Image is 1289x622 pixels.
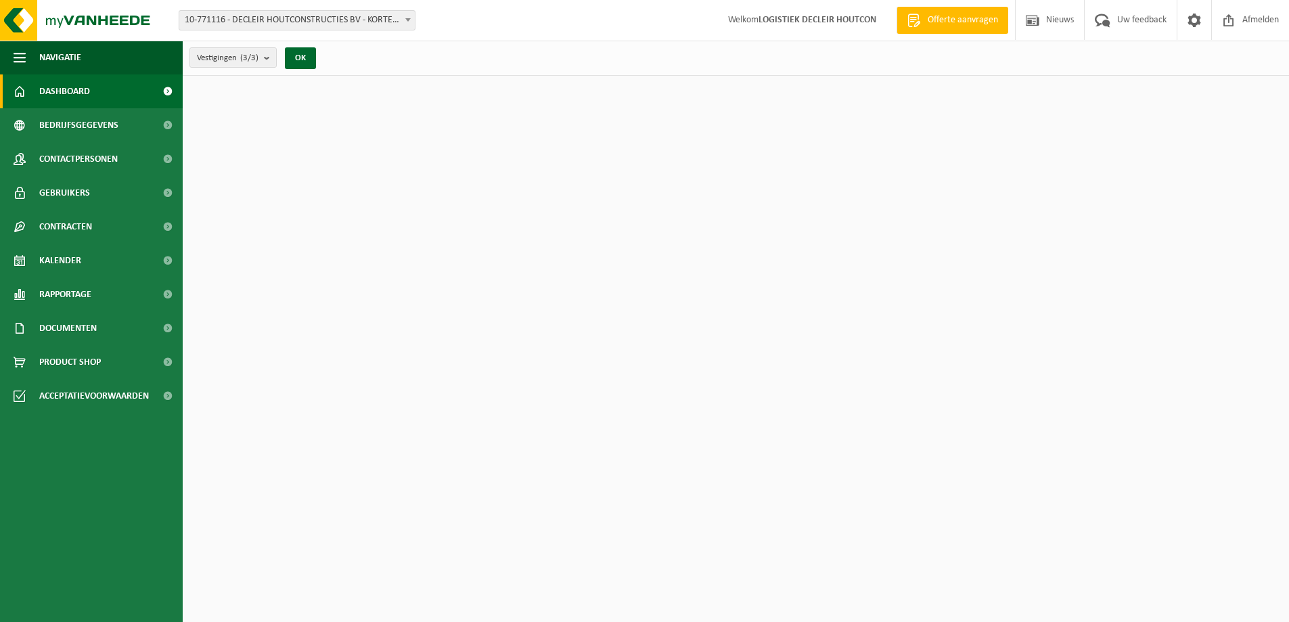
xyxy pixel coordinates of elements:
[39,311,97,345] span: Documenten
[924,14,1001,27] span: Offerte aanvragen
[39,41,81,74] span: Navigatie
[179,10,415,30] span: 10-771116 - DECLEIR HOUTCONSTRUCTIES BV - KORTEMARK
[39,142,118,176] span: Contactpersonen
[759,15,876,25] strong: LOGISTIEK DECLEIR HOUTCON
[39,210,92,244] span: Contracten
[285,47,316,69] button: OK
[39,176,90,210] span: Gebruikers
[39,108,118,142] span: Bedrijfsgegevens
[179,11,415,30] span: 10-771116 - DECLEIR HOUTCONSTRUCTIES BV - KORTEMARK
[39,345,101,379] span: Product Shop
[240,53,258,62] count: (3/3)
[39,74,90,108] span: Dashboard
[39,379,149,413] span: Acceptatievoorwaarden
[897,7,1008,34] a: Offerte aanvragen
[189,47,277,68] button: Vestigingen(3/3)
[39,244,81,277] span: Kalender
[197,48,258,68] span: Vestigingen
[39,277,91,311] span: Rapportage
